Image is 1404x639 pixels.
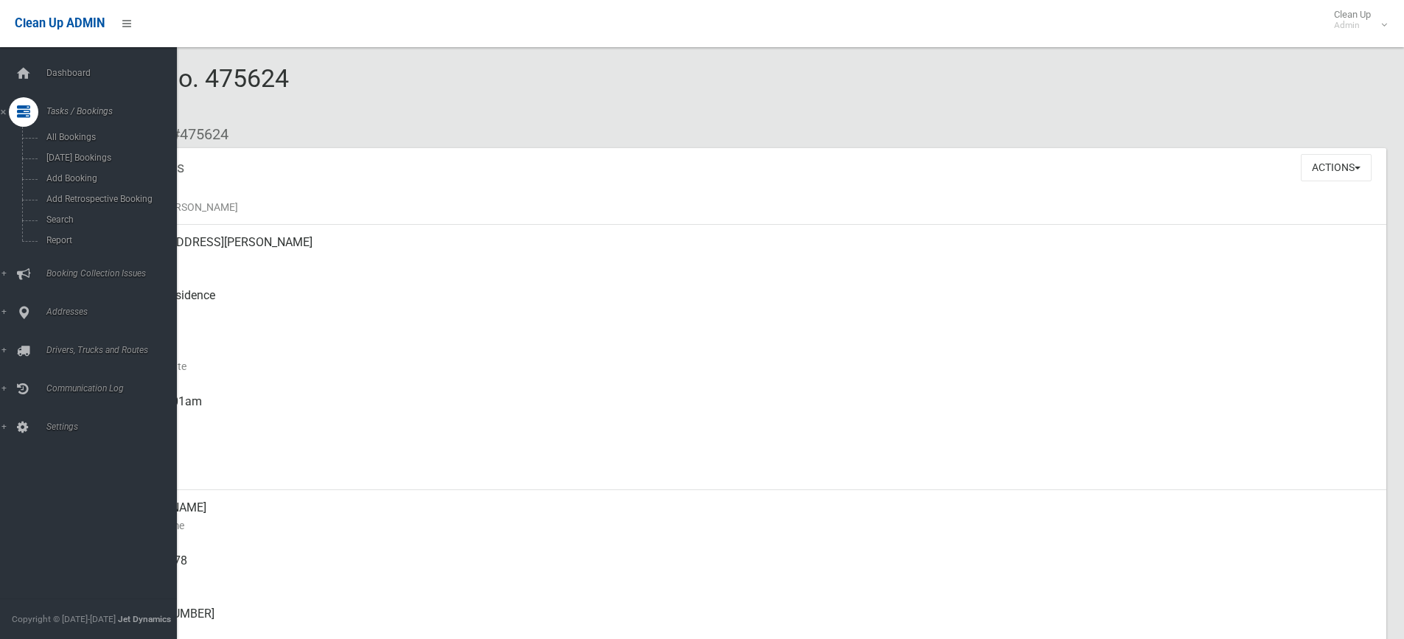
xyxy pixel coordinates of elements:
[118,225,1375,278] div: [STREET_ADDRESS][PERSON_NAME]
[118,331,1375,384] div: [DATE]
[42,214,175,225] span: Search
[161,121,228,148] li: #475624
[118,384,1375,437] div: [DATE] 11:01am
[118,304,1375,322] small: Pickup Point
[42,173,175,184] span: Add Booking
[42,268,188,279] span: Booking Collection Issues
[42,132,175,142] span: All Bookings
[42,194,175,204] span: Add Retrospective Booking
[118,357,1375,375] small: Collection Date
[42,307,188,317] span: Addresses
[118,411,1375,428] small: Collected At
[118,198,1375,216] small: Name of [PERSON_NAME]
[118,570,1375,587] small: Mobile
[1301,154,1372,181] button: Actions
[12,614,116,624] span: Copyright © [DATE]-[DATE]
[65,63,289,121] span: Booking No. 475624
[118,543,1375,596] div: 0406 078078
[15,16,105,30] span: Clean Up ADMIN
[1327,9,1386,31] span: Clean Up
[42,235,175,245] span: Report
[118,278,1375,331] div: Front of Residence
[118,614,171,624] strong: Jet Dynamics
[42,345,188,355] span: Drivers, Trucks and Routes
[42,383,188,394] span: Communication Log
[118,251,1375,269] small: Address
[1334,20,1371,31] small: Admin
[118,464,1375,481] small: Zone
[42,106,188,116] span: Tasks / Bookings
[42,422,188,432] span: Settings
[118,437,1375,490] div: [DATE]
[118,490,1375,543] div: [PERSON_NAME]
[118,517,1375,534] small: Contact Name
[42,153,175,163] span: [DATE] Bookings
[42,68,188,78] span: Dashboard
